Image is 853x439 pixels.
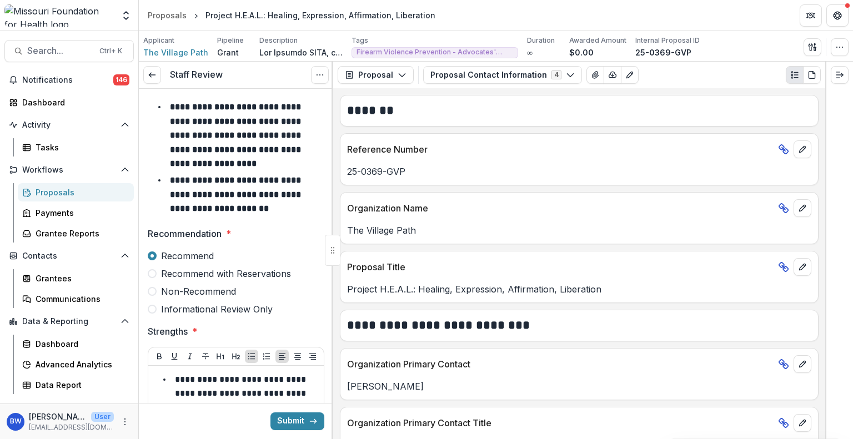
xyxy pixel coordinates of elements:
button: edit [794,355,811,373]
p: [EMAIL_ADDRESS][DOMAIN_NAME] [29,422,114,432]
p: Organization Name [347,201,774,215]
a: Dashboard [18,335,134,353]
div: Payments [36,207,125,219]
button: View Attached Files [586,66,604,84]
button: Proposal [338,66,414,84]
button: Open Data & Reporting [4,312,134,330]
button: edit [794,258,811,276]
a: Tasks [18,138,134,157]
p: Description [259,36,298,46]
button: Align Center [291,350,304,363]
button: Strike [199,350,212,363]
div: Grantee Reports [36,228,125,239]
p: 25-0369-GVP [347,165,811,178]
p: 25-0369-GVP [635,47,691,58]
h3: Staff Review [170,69,223,80]
button: Search... [4,40,134,62]
a: Proposals [18,183,134,201]
button: edit [794,414,811,432]
button: Underline [168,350,181,363]
p: [PERSON_NAME][US_STATE] [29,411,87,422]
span: Contacts [22,251,116,261]
p: Grant [217,47,239,58]
span: Informational Review Only [161,302,273,316]
a: Grantees [18,269,134,287]
p: Tags [352,36,368,46]
a: Grantee Reports [18,224,134,243]
button: Heading 2 [229,350,243,363]
div: Grantees [36,273,125,284]
button: Partners [800,4,822,27]
div: Project H.E.A.L.: Healing, Expression, Affirmation, Liberation [205,9,435,21]
p: Applicant [143,36,174,46]
p: Project H.E.A.L.: Healing, Expression, Affirmation, Liberation [347,282,811,296]
div: Brian Washington [10,418,22,425]
button: Expand right [831,66,849,84]
a: Advanced Analytics [18,355,134,374]
button: Ordered List [260,350,273,363]
p: User [91,412,114,422]
span: Notifications [22,75,113,85]
p: Duration [527,36,555,46]
p: Strengths [148,325,188,338]
div: Communications [36,293,125,305]
button: Italicize [183,350,197,363]
p: Pipeline [217,36,244,46]
button: Get Help [826,4,849,27]
button: edit [794,140,811,158]
p: Awarded Amount [569,36,626,46]
p: Internal Proposal ID [635,36,700,46]
span: Search... [27,46,93,56]
button: Bold [153,350,166,363]
span: Non-Recommend [161,285,236,298]
button: Notifications146 [4,71,134,89]
button: Proposal Contact Information4 [423,66,582,84]
p: Reference Number [347,143,774,156]
a: Proposals [143,7,191,23]
span: Recommend [161,249,214,263]
button: Submit [270,412,324,430]
a: Data Report [18,376,134,394]
a: Payments [18,204,134,222]
button: Bullet List [245,350,258,363]
div: Proposals [148,9,187,21]
span: Recommend with Reservations [161,267,291,280]
button: Open Activity [4,116,134,134]
span: Workflows [22,165,116,175]
button: Edit as form [621,66,639,84]
span: Activity [22,120,116,130]
button: Options [311,66,329,84]
div: Dashboard [22,97,125,108]
div: Data Report [36,379,125,391]
div: Tasks [36,142,125,153]
button: Align Left [275,350,289,363]
button: Open entity switcher [118,4,134,27]
button: Open Workflows [4,161,134,179]
div: Proposals [36,186,125,198]
a: Communications [18,290,134,308]
p: [PERSON_NAME] [347,380,811,393]
button: edit [794,199,811,217]
button: Align Right [306,350,319,363]
button: PDF view [803,66,821,84]
p: $0.00 [569,47,594,58]
img: Missouri Foundation for Health logo [4,4,114,27]
p: The Village Path [347,224,811,237]
span: Data & Reporting [22,317,116,326]
div: Dashboard [36,338,125,350]
div: Ctrl + K [97,45,124,57]
p: Proposal Title [347,260,774,274]
p: Organization Primary Contact [347,357,774,371]
p: Lor Ipsumdo SITA, c adipiscing elitseddo eiusmod te 0437 in Ut. Labor, Etdolore, ma aliquaeni ad ... [259,47,343,58]
button: Plaintext view [786,66,804,84]
span: 146 [113,74,129,85]
a: The Village Path [143,47,208,58]
p: Organization Primary Contact Title [347,416,774,430]
p: ∞ [527,47,533,58]
button: Heading 1 [214,350,227,363]
a: Dashboard [4,93,134,112]
p: Recommendation [148,227,222,240]
span: Firearm Violence Prevention - Advocates' Network and Capacity Building - Innovation Funding [357,48,513,56]
button: Open Contacts [4,247,134,265]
